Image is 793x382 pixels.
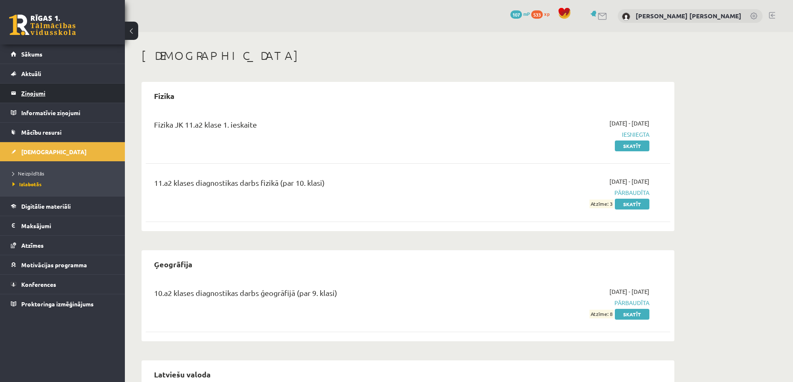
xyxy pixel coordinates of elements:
a: Informatīvie ziņojumi [11,103,114,122]
a: 107 mP [510,10,530,17]
a: [PERSON_NAME] [PERSON_NAME] [636,12,741,20]
a: Maksājumi [11,216,114,235]
a: Rīgas 1. Tālmācības vidusskola [9,15,76,35]
span: Neizpildītās [12,170,44,177]
h2: Fizika [146,86,183,106]
span: 107 [510,10,522,19]
span: [DATE] - [DATE] [609,119,649,128]
a: 533 xp [531,10,554,17]
span: [DATE] - [DATE] [609,177,649,186]
span: [DATE] - [DATE] [609,287,649,296]
span: Aktuāli [21,70,41,77]
a: Skatīt [615,199,649,209]
a: Atzīmes [11,236,114,255]
span: Motivācijas programma [21,261,87,269]
span: xp [544,10,549,17]
span: Digitālie materiāli [21,202,71,210]
a: Neizpildītās [12,170,117,177]
a: Digitālie materiāli [11,197,114,216]
span: 533 [531,10,543,19]
span: Atzīme: 8 [589,310,614,318]
div: Fizika JK 11.a2 klase 1. ieskaite [154,119,480,134]
a: Motivācijas programma [11,255,114,274]
span: Proktoringa izmēģinājums [21,300,94,308]
a: [DEMOGRAPHIC_DATA] [11,142,114,161]
span: Atzīme: 3 [589,200,614,208]
span: Pārbaudīta [492,298,649,307]
a: Mācību resursi [11,123,114,142]
legend: Ziņojumi [21,84,114,103]
span: [DEMOGRAPHIC_DATA] [21,148,87,155]
a: Skatīt [615,309,649,320]
a: Aktuāli [11,64,114,83]
span: Pārbaudīta [492,188,649,197]
a: Izlabotās [12,180,117,188]
a: Proktoringa izmēģinājums [11,294,114,313]
span: Atzīmes [21,242,44,249]
h2: Ģeogrāfija [146,254,201,274]
span: Izlabotās [12,181,42,187]
a: Konferences [11,275,114,294]
span: mP [523,10,530,17]
a: Sākums [11,44,114,64]
div: 10.a2 klases diagnostikas darbs ģeogrāfijā (par 9. klasi) [154,287,480,303]
legend: Maksājumi [21,216,114,235]
span: Iesniegta [492,130,649,139]
span: Konferences [21,281,56,288]
div: 11.a2 klases diagnostikas darbs fizikā (par 10. klasi) [154,177,480,192]
a: Ziņojumi [11,84,114,103]
h1: [DEMOGRAPHIC_DATA] [142,49,674,63]
span: Mācību resursi [21,128,62,136]
a: Skatīt [615,140,649,151]
img: Juris Eduards Pleikšnis [622,12,630,21]
legend: Informatīvie ziņojumi [21,103,114,122]
span: Sākums [21,50,42,58]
